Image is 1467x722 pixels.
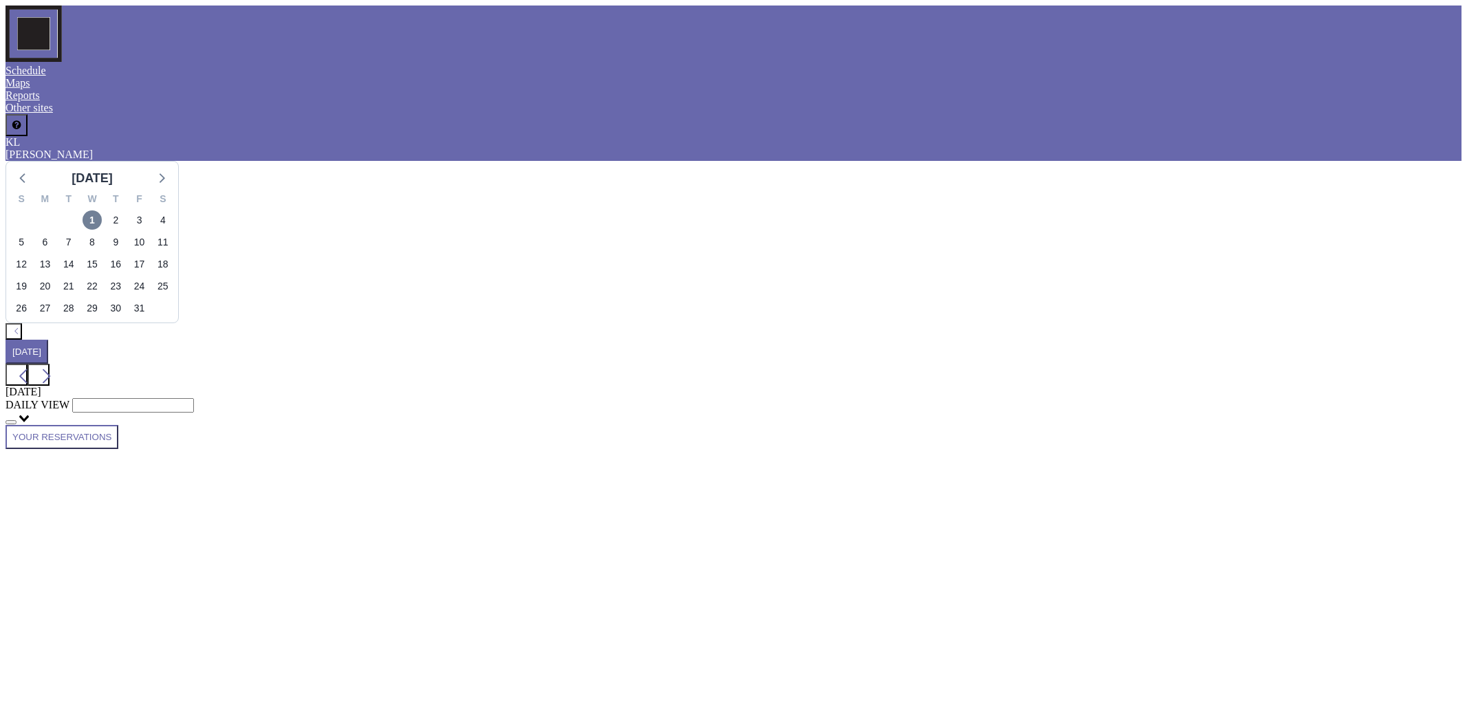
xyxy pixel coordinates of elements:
[6,77,30,89] a: Maps
[104,191,127,209] div: T
[83,298,102,318] span: Wednesday, October 29, 2025
[6,340,48,364] button: [DATE]
[12,298,31,318] span: Sunday, October 26, 2025
[130,232,149,252] span: Friday, October 10, 2025
[59,254,78,274] span: Tuesday, October 14, 2025
[59,276,78,296] span: Tuesday, October 21, 2025
[106,298,125,318] span: Thursday, October 30, 2025
[80,191,104,209] div: W
[59,298,78,318] span: Tuesday, October 28, 2025
[72,168,113,188] div: [DATE]
[6,398,1461,425] div: Search for option
[12,232,31,252] span: Sunday, October 5, 2025
[106,276,125,296] span: Thursday, October 23, 2025
[57,191,80,209] div: T
[130,298,149,318] span: Friday, October 31, 2025
[106,232,125,252] span: Thursday, October 9, 2025
[35,254,54,274] span: Monday, October 13, 2025
[127,191,151,209] div: F
[6,399,69,411] span: DAILY VIEW
[6,6,62,62] img: organization-logo
[6,420,17,424] button: Clear Selected
[6,149,93,160] span: [PERSON_NAME]
[153,232,173,252] span: Saturday, October 11, 2025
[12,276,31,296] span: Sunday, October 19, 2025
[6,425,118,449] button: YOUR RESERVATIONS
[35,232,54,252] span: Monday, October 6, 2025
[153,254,173,274] span: Saturday, October 18, 2025
[153,210,173,230] span: Saturday, October 4, 2025
[6,65,46,76] a: Schedule
[35,276,54,296] span: Monday, October 20, 2025
[33,191,56,209] div: M
[153,276,173,296] span: Saturday, October 25, 2025
[72,398,194,413] input: Search for option
[151,191,175,209] div: S
[106,254,125,274] span: Thursday, October 16, 2025
[6,136,20,148] span: KL
[6,89,40,101] a: Reports
[83,232,102,252] span: Wednesday, October 8, 2025
[83,254,102,274] span: Wednesday, October 15, 2025
[83,210,102,230] span: Wednesday, October 1, 2025
[130,210,149,230] span: Friday, October 3, 2025
[106,210,125,230] span: Thursday, October 2, 2025
[6,102,53,113] a: Other sites
[12,254,31,274] span: Sunday, October 12, 2025
[130,254,149,274] span: Friday, October 17, 2025
[59,232,78,252] span: Tuesday, October 7, 2025
[10,191,33,209] div: S
[83,276,102,296] span: Wednesday, October 22, 2025
[6,386,41,397] span: [DATE]
[35,298,54,318] span: Monday, October 27, 2025
[130,276,149,296] span: Friday, October 24, 2025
